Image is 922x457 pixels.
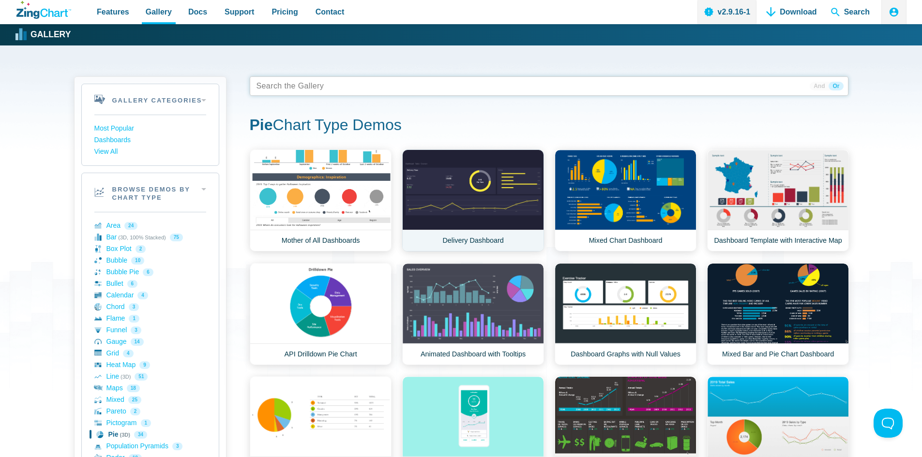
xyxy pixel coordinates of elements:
a: ZingChart Logo. Click to return to the homepage [16,1,71,19]
strong: Pie [250,116,273,133]
a: Gallery [16,28,71,42]
span: Gallery [146,5,172,18]
iframe: Toggle Customer Support [874,409,903,438]
strong: Gallery [30,30,71,39]
span: Support [225,5,254,18]
a: Dashboard Graphs with Null Values [555,263,696,365]
h2: Browse Demos By Chart Type [82,173,219,212]
a: Animated Dashboard with Tooltips [402,263,544,365]
h2: Gallery Categories [82,84,219,115]
span: Docs [188,5,207,18]
a: Mixed Chart Dashboard [555,149,696,251]
a: Delivery Dashboard [402,149,544,251]
a: View All [94,146,206,158]
span: Pricing [272,5,298,18]
span: And [810,82,829,90]
a: API Drilldown Pie Chart [250,263,392,365]
a: Mixed Bar and Pie Chart Dashboard [707,263,849,365]
a: Dashboards [94,134,206,146]
a: Mother of All Dashboards [250,149,392,251]
span: Contact [316,5,345,18]
h1: Chart Type Demos [250,115,848,137]
a: Most Popular [94,123,206,134]
a: Dashboard Template with Interactive Map [707,149,849,251]
span: Or [829,82,843,90]
span: Features [97,5,129,18]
